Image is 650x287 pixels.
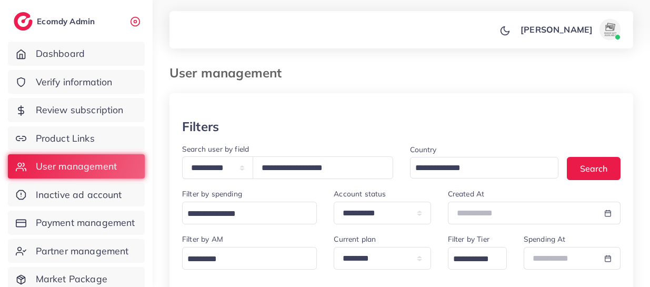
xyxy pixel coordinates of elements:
[36,75,113,89] span: Verify information
[412,160,545,176] input: Search for option
[515,19,625,40] a: [PERSON_NAME]avatar
[599,19,621,40] img: avatar
[8,126,145,151] a: Product Links
[182,189,242,199] label: Filter by spending
[182,202,317,224] div: Search for option
[182,119,219,134] h3: Filters
[448,234,489,244] label: Filter by Tier
[524,234,566,244] label: Spending At
[184,206,303,222] input: Search for option
[36,160,117,173] span: User management
[14,12,33,31] img: logo
[334,234,376,244] label: Current plan
[184,251,303,268] input: Search for option
[36,244,129,258] span: Partner management
[448,189,485,199] label: Created At
[334,189,386,199] label: Account status
[36,132,95,145] span: Product Links
[567,157,621,180] button: Search
[8,154,145,179] a: User management
[182,234,223,244] label: Filter by AM
[410,144,437,155] label: Country
[8,239,145,263] a: Partner management
[8,183,145,207] a: Inactive ad account
[8,211,145,235] a: Payment management
[182,144,249,154] label: Search user by field
[36,272,107,286] span: Market Package
[36,188,122,202] span: Inactive ad account
[449,251,493,268] input: Search for option
[448,247,507,270] div: Search for option
[36,216,135,230] span: Payment management
[36,47,85,61] span: Dashboard
[8,70,145,94] a: Verify information
[410,157,559,179] div: Search for option
[36,103,124,117] span: Review subscription
[8,42,145,66] a: Dashboard
[14,12,97,31] a: logoEcomdy Admin
[37,16,97,26] h2: Ecomdy Admin
[169,65,290,81] h3: User management
[521,23,593,36] p: [PERSON_NAME]
[8,98,145,122] a: Review subscription
[182,247,317,270] div: Search for option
